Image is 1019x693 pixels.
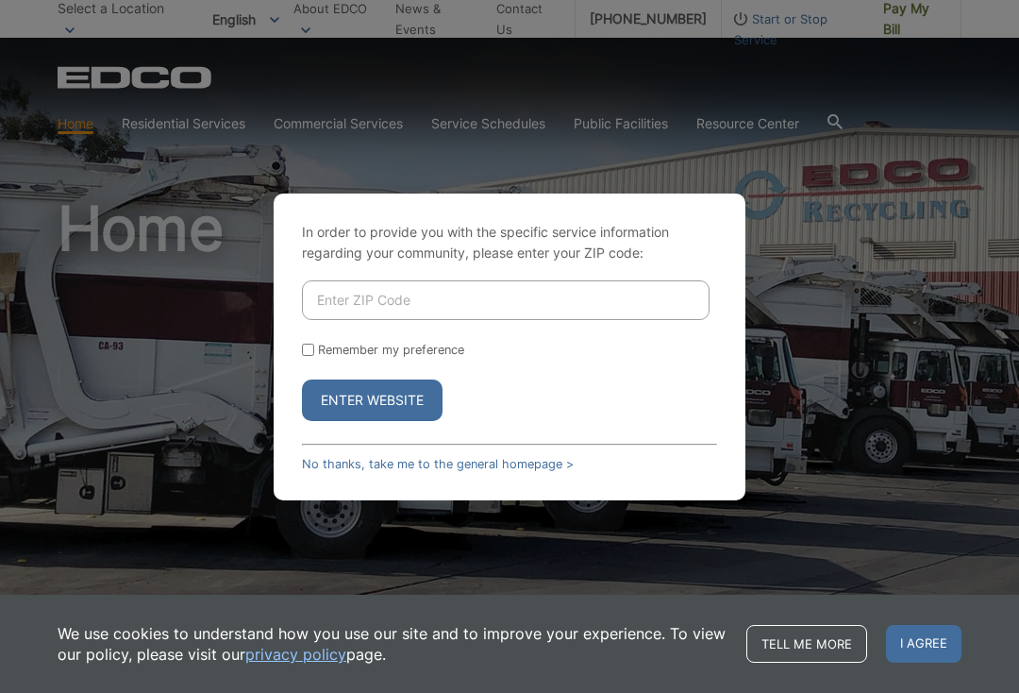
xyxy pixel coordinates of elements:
[318,343,464,357] label: Remember my preference
[245,644,346,665] a: privacy policy
[302,380,443,421] button: Enter Website
[302,280,710,320] input: Enter ZIP Code
[746,625,867,663] a: Tell me more
[302,457,574,471] a: No thanks, take me to the general homepage >
[58,623,727,665] p: We use cookies to understand how you use our site and to improve your experience. To view our pol...
[886,625,961,663] span: I agree
[302,222,717,263] p: In order to provide you with the specific service information regarding your community, please en...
